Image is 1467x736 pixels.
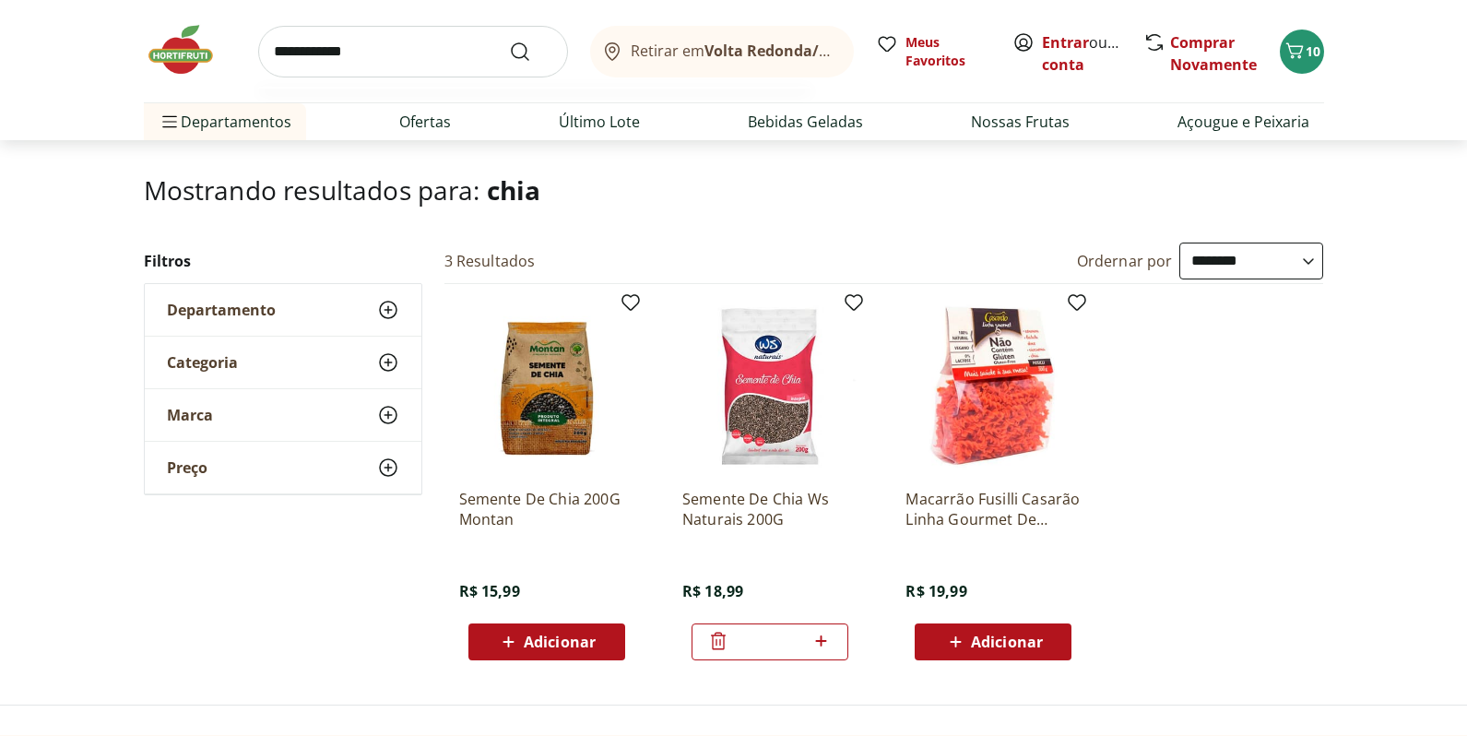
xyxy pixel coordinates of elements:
[971,635,1043,649] span: Adicionar
[167,353,238,372] span: Categoria
[167,301,276,319] span: Departamento
[1177,111,1309,133] a: Açougue e Peixaria
[631,42,834,59] span: Retirar em
[144,22,236,77] img: Hortifruti
[905,33,990,70] span: Meus Favoritos
[682,489,858,529] a: Semente De Chia Ws Naturais 200G
[876,33,990,70] a: Meus Favoritos
[905,581,966,601] span: R$ 19,99
[459,581,520,601] span: R$ 15,99
[971,111,1070,133] a: Nossas Frutas
[144,175,1324,205] h1: Mostrando resultados para:
[459,489,634,529] a: Semente De Chia 200G Montan
[682,299,858,474] img: Semente De Chia Ws Naturais 200G
[145,389,421,441] button: Marca
[1042,31,1124,76] span: ou
[167,458,207,477] span: Preço
[1042,32,1143,75] a: Criar conta
[682,581,743,601] span: R$ 18,99
[167,406,213,424] span: Marca
[468,623,625,660] button: Adicionar
[1077,251,1173,271] label: Ordernar por
[145,442,421,493] button: Preço
[144,243,422,279] h2: Filtros
[748,111,863,133] a: Bebidas Geladas
[905,299,1081,474] img: Macarrão Fusilli Casarão Linha Gourmet De Batata Doce, Cúrcuma, Chia E CenouraEmbalagem 300G
[145,284,421,336] button: Departamento
[1306,42,1320,60] span: 10
[524,635,596,649] span: Adicionar
[1170,32,1257,75] a: Comprar Novamente
[1280,30,1324,74] button: Carrinho
[1042,32,1089,53] a: Entrar
[915,623,1071,660] button: Adicionar
[509,41,553,63] button: Submit Search
[159,100,291,144] span: Departamentos
[905,489,1081,529] a: Macarrão Fusilli Casarão Linha Gourmet De Batata Doce, [GEOGRAPHIC_DATA], [GEOGRAPHIC_DATA] E Cen...
[487,172,541,208] span: chia
[159,100,181,144] button: Menu
[145,337,421,388] button: Categoria
[399,111,451,133] a: Ofertas
[459,299,634,474] img: Semente De Chia 200G Montan
[590,26,854,77] button: Retirar emVolta Redonda/[GEOGRAPHIC_DATA]
[559,111,640,133] a: Último Lote
[444,251,536,271] h2: 3 Resultados
[704,41,971,61] b: Volta Redonda/[GEOGRAPHIC_DATA]
[258,26,568,77] input: search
